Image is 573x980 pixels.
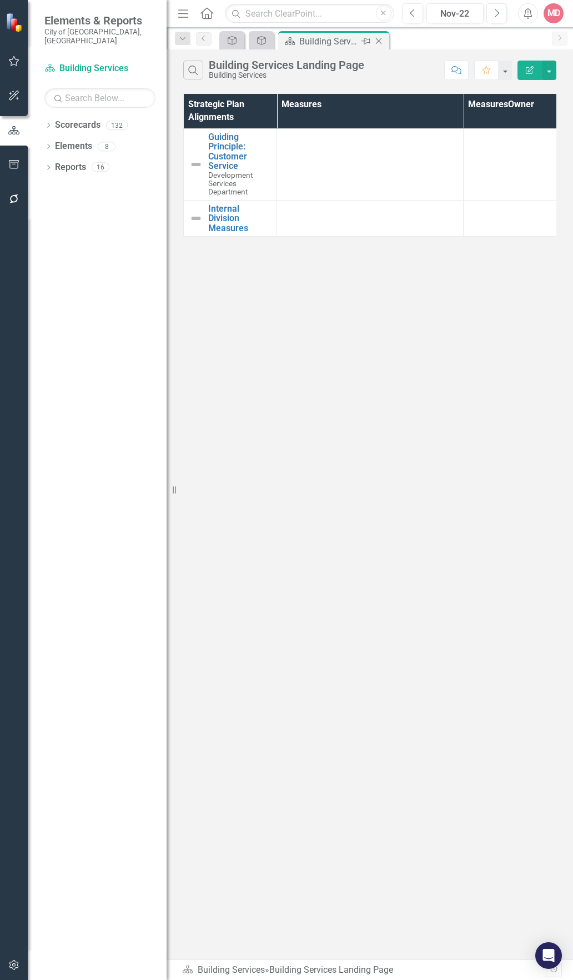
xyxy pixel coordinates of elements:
a: Guiding Principle: Customer Service [208,132,271,171]
a: Reports [55,161,86,174]
span: Elements & Reports [44,14,155,27]
div: Building Services Landing Page [299,34,359,48]
div: Open Intercom Messenger [535,942,562,969]
div: 132 [106,121,128,130]
input: Search Below... [44,88,155,108]
div: 8 [98,142,115,151]
span: Development Services Department [208,171,253,196]
div: Building Services Landing Page [209,59,364,71]
div: Nov-22 [430,7,480,21]
div: 16 [92,163,109,172]
a: Scorecards [55,119,100,132]
img: ClearPoint Strategy [6,13,25,32]
div: » [182,964,546,977]
div: Building Services Landing Page [269,964,393,975]
img: Not Defined [189,158,203,171]
td: Double-Click to Edit Right Click for Context Menu [184,200,277,237]
a: Building Services [198,964,265,975]
button: MD [544,3,564,23]
img: Not Defined [189,212,203,225]
div: Building Services [209,71,364,79]
small: City of [GEOGRAPHIC_DATA], [GEOGRAPHIC_DATA] [44,27,155,46]
a: Elements [55,140,92,153]
td: Double-Click to Edit Right Click for Context Menu [184,128,277,200]
a: Internal Division Measures [208,204,271,233]
input: Search ClearPoint... [225,4,394,23]
a: Building Services [44,62,155,75]
button: Nov-22 [426,3,484,23]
